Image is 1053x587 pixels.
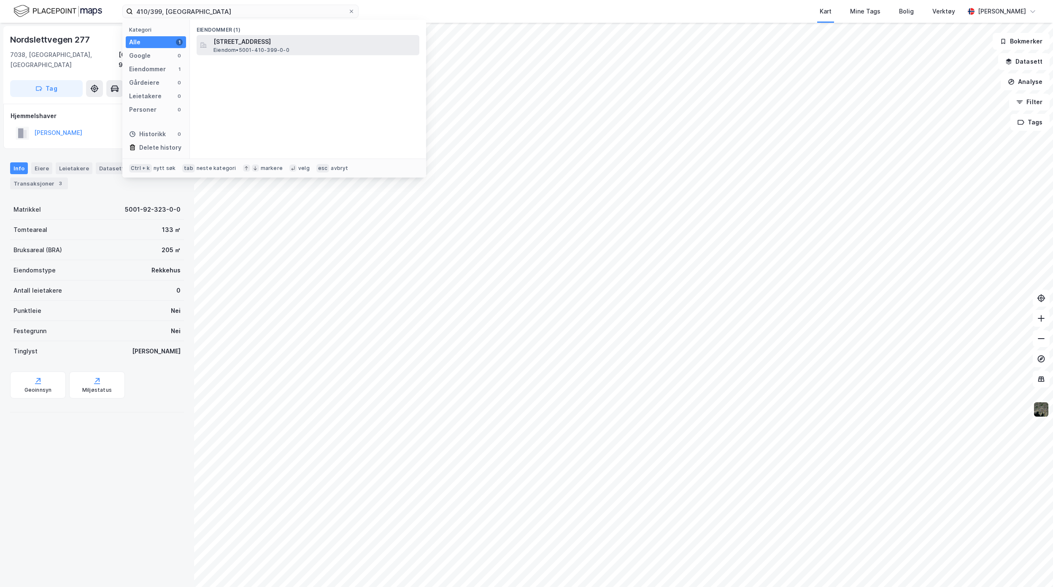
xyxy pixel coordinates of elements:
span: [STREET_ADDRESS] [213,37,416,47]
div: 205 ㎡ [162,245,181,255]
div: 0 [176,106,183,113]
div: Delete history [139,143,181,153]
div: 0 [176,285,181,296]
div: Info [10,162,28,174]
div: Nei [171,306,181,316]
div: velg [298,165,310,172]
div: 133 ㎡ [162,225,181,235]
div: 0 [176,93,183,100]
div: Tomteareal [13,225,47,235]
div: Punktleie [13,306,41,316]
div: Geoinnsyn [24,387,52,393]
button: Tag [10,80,83,97]
button: Datasett [998,53,1050,70]
div: Hjemmelshaver [11,111,184,121]
div: Nordslettvegen 277 [10,33,91,46]
div: [PERSON_NAME] [978,6,1026,16]
div: 0 [176,79,183,86]
img: logo.f888ab2527a4732fd821a326f86c7f29.svg [13,4,102,19]
button: Analyse [1001,73,1050,90]
div: Alle [129,37,140,47]
div: Matrikkel [13,205,41,215]
div: Datasett [96,162,127,174]
div: [GEOGRAPHIC_DATA], 92/323 [119,50,184,70]
div: neste kategori [197,165,236,172]
div: Kart [820,6,832,16]
div: Eiendomstype [13,265,56,275]
div: Google [129,51,151,61]
div: Bolig [899,6,914,16]
div: Leietakere [129,91,162,101]
img: 9k= [1033,401,1049,417]
div: Eiere [31,162,52,174]
div: Festegrunn [13,326,46,336]
div: Miljøstatus [82,387,112,393]
div: Gårdeiere [129,78,159,88]
div: Historikk [129,129,166,139]
iframe: Chat Widget [1011,547,1053,587]
button: Bokmerker [993,33,1050,50]
div: markere [261,165,283,172]
div: tab [182,164,195,172]
div: Kategori [129,27,186,33]
div: nytt søk [154,165,176,172]
span: Eiendom • 5001-410-399-0-0 [213,47,289,54]
div: 5001-92-323-0-0 [125,205,181,215]
div: 3 [56,179,65,188]
div: 0 [176,52,183,59]
div: 1 [176,66,183,73]
div: Personer [129,105,157,115]
div: Eiendommer [129,64,166,74]
div: Tinglyst [13,346,38,356]
div: 7038, [GEOGRAPHIC_DATA], [GEOGRAPHIC_DATA] [10,50,119,70]
div: Kontrollprogram for chat [1011,547,1053,587]
div: Bruksareal (BRA) [13,245,62,255]
div: Nei [171,326,181,336]
input: Søk på adresse, matrikkel, gårdeiere, leietakere eller personer [133,5,348,18]
div: Mine Tags [850,6,880,16]
div: esc [316,164,329,172]
div: Verktøy [932,6,955,16]
div: Ctrl + k [129,164,152,172]
div: Rekkehus [151,265,181,275]
div: [PERSON_NAME] [132,346,181,356]
button: Tags [1010,114,1050,131]
div: Eiendommer (1) [190,20,426,35]
div: 1 [176,39,183,46]
div: 0 [176,131,183,137]
div: Antall leietakere [13,285,62,296]
button: Filter [1009,94,1050,110]
div: Transaksjoner [10,178,68,189]
div: Leietakere [56,162,92,174]
div: avbryt [331,165,348,172]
